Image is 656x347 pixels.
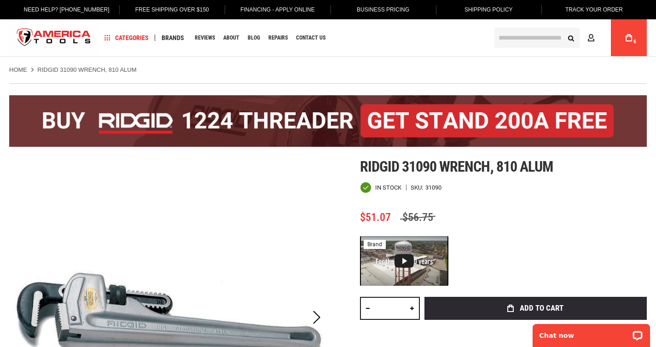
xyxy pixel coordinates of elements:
[9,66,27,74] a: Home
[296,35,325,40] span: Contact Us
[264,32,292,44] a: Repairs
[620,19,638,56] a: 6
[37,66,136,73] strong: RIDGID 31090 WRENCH, 810 ALUM
[248,35,260,40] span: Blog
[100,32,153,44] a: Categories
[425,185,441,191] div: 31090
[424,297,647,320] button: Add to Cart
[633,39,636,44] span: 6
[219,32,244,44] a: About
[360,182,401,193] div: Availability
[520,304,563,312] span: Add to Cart
[9,21,99,55] a: store logo
[527,318,656,347] iframe: LiveChat chat widget
[375,185,401,191] span: In stock
[411,185,425,191] strong: SKU
[223,35,239,40] span: About
[464,6,513,13] span: Shipping Policy
[157,32,188,44] a: Brands
[191,32,219,44] a: Reviews
[400,211,435,224] span: $56.75
[9,21,99,55] img: America Tools
[195,35,215,40] span: Reviews
[104,35,149,41] span: Categories
[562,29,580,46] button: Search
[162,35,184,41] span: Brands
[9,95,647,147] img: BOGO: Buy the RIDGID® 1224 Threader (26092), get the 92467 200A Stand FREE!
[360,211,391,224] span: $51.07
[292,32,330,44] a: Contact Us
[360,158,553,175] span: Ridgid 31090 wrench, 810 alum
[244,32,264,44] a: Blog
[268,35,288,40] span: Repairs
